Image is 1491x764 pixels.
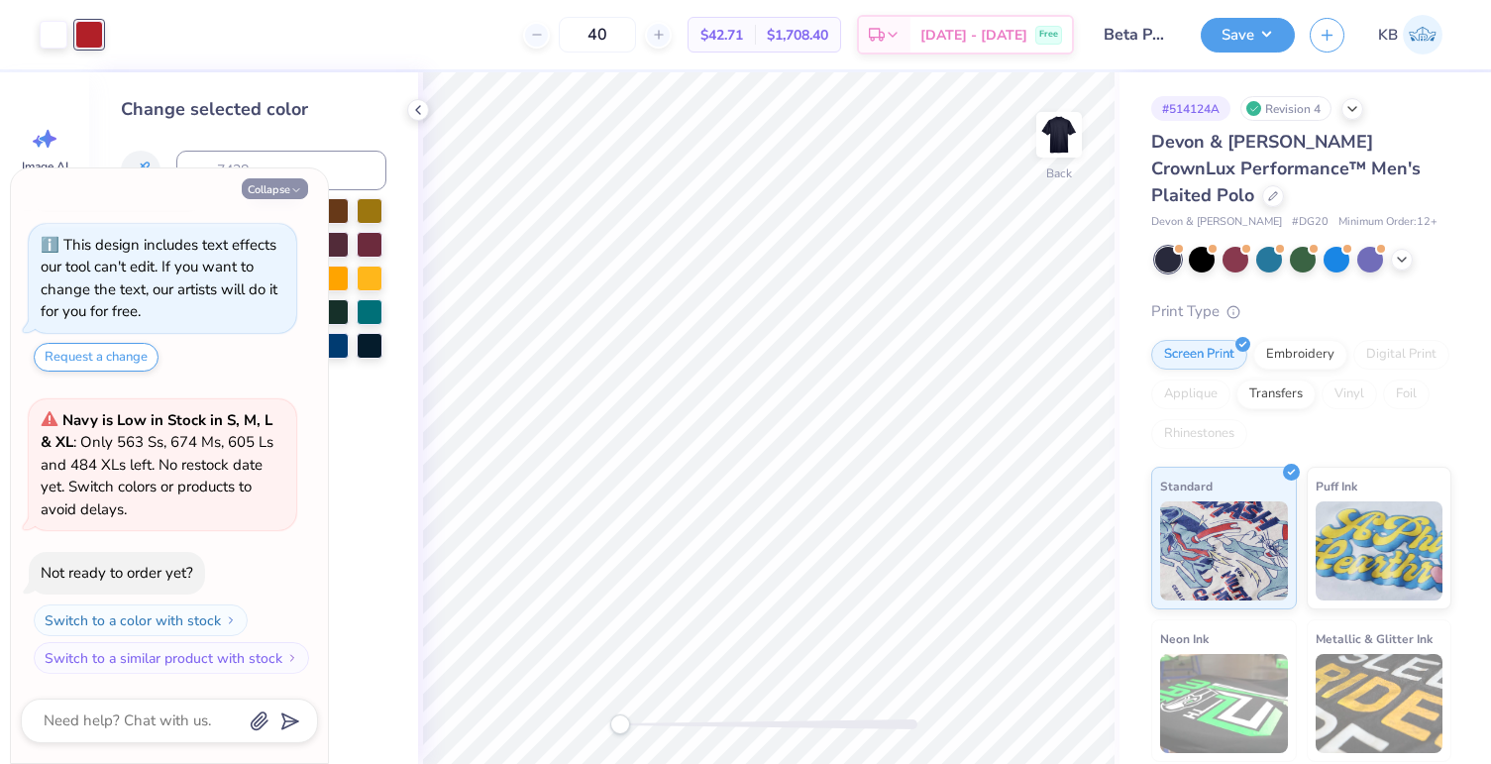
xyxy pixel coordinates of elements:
[1316,628,1433,649] span: Metallic & Glitter Ink
[1353,340,1449,370] div: Digital Print
[286,652,298,664] img: Switch to a similar product with stock
[225,614,237,626] img: Switch to a color with stock
[559,17,636,53] input: – –
[1236,380,1316,409] div: Transfers
[1151,130,1421,207] span: Devon & [PERSON_NAME] CrownLux Performance™ Men's Plaited Polo
[1039,28,1058,42] span: Free
[610,714,630,734] div: Accessibility label
[1292,214,1329,231] span: # DG20
[1338,214,1438,231] span: Minimum Order: 12 +
[22,159,68,174] span: Image AI
[1151,214,1282,231] span: Devon & [PERSON_NAME]
[1151,300,1451,323] div: Print Type
[1316,654,1443,753] img: Metallic & Glitter Ink
[767,25,828,46] span: $1,708.40
[1378,24,1398,47] span: KB
[1039,115,1079,155] img: Back
[1089,15,1186,55] input: Untitled Design
[1151,96,1230,121] div: # 514124A
[1316,476,1357,496] span: Puff Ink
[1322,380,1377,409] div: Vinyl
[1316,501,1443,600] img: Puff Ink
[1160,501,1288,600] img: Standard
[1151,419,1247,449] div: Rhinestones
[920,25,1027,46] span: [DATE] - [DATE]
[700,25,743,46] span: $42.71
[1369,15,1451,55] a: KB
[41,563,193,583] div: Not ready to order yet?
[34,343,159,372] button: Request a change
[41,410,272,453] strong: Navy is Low in Stock in S, M, L & XL
[41,410,273,519] span: : Only 563 Ss, 674 Ms, 605 Ls and 484 XLs left. No restock date yet. Switch colors or products to...
[1253,340,1347,370] div: Embroidery
[34,604,248,636] button: Switch to a color with stock
[1160,476,1213,496] span: Standard
[1151,340,1247,370] div: Screen Print
[1403,15,1442,55] img: Kayla Berkoff
[34,642,309,674] button: Switch to a similar product with stock
[41,235,277,322] div: This design includes text effects our tool can't edit. If you want to change the text, our artist...
[1046,164,1072,182] div: Back
[1383,380,1430,409] div: Foil
[1240,96,1331,121] div: Revision 4
[1201,18,1295,53] button: Save
[1151,380,1230,409] div: Applique
[121,96,386,123] div: Change selected color
[242,178,308,199] button: Collapse
[1160,654,1288,753] img: Neon Ink
[1160,628,1209,649] span: Neon Ink
[176,151,386,190] input: e.g. 7428 c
